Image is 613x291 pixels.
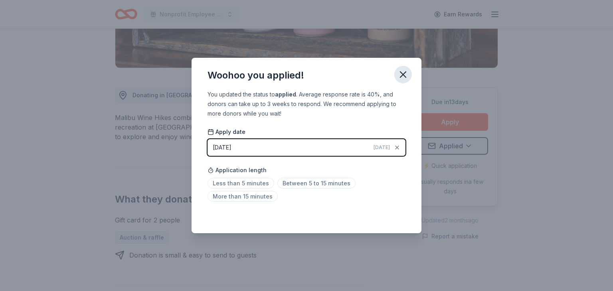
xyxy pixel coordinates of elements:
span: Less than 5 minutes [208,178,274,189]
span: Apply date [208,128,245,136]
b: applied [275,91,296,98]
div: Woohoo you applied! [208,69,304,82]
span: Between 5 to 15 minutes [277,178,356,189]
span: [DATE] [374,144,390,151]
span: Application length [208,165,267,175]
div: [DATE] [213,143,231,152]
div: You updated the status to . Average response rate is 40%, and donors can take up to 3 weeks to re... [208,90,405,118]
span: More than 15 minutes [208,191,278,202]
button: [DATE][DATE] [208,139,405,156]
